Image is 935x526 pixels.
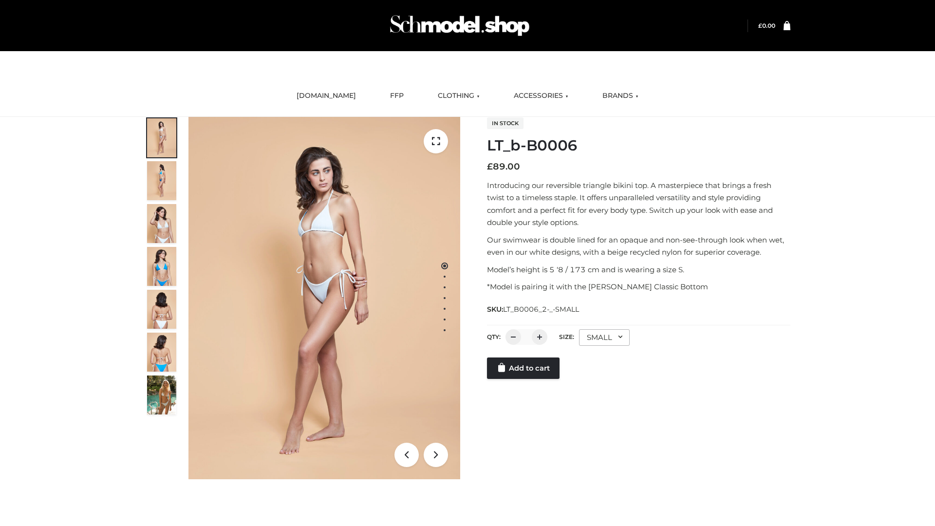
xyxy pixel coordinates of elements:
bdi: 0.00 [758,22,775,29]
img: ArielClassicBikiniTop_CloudNine_AzureSky_OW114ECO_8-scaled.jpg [147,333,176,372]
img: ArielClassicBikiniTop_CloudNine_AzureSky_OW114ECO_1 [188,117,460,479]
img: Arieltop_CloudNine_AzureSky2.jpg [147,376,176,414]
img: ArielClassicBikiniTop_CloudNine_AzureSky_OW114ECO_7-scaled.jpg [147,290,176,329]
p: *Model is pairing it with the [PERSON_NAME] Classic Bottom [487,281,790,293]
a: FFP [383,85,411,107]
h1: LT_b-B0006 [487,137,790,154]
a: [DOMAIN_NAME] [289,85,363,107]
img: ArielClassicBikiniTop_CloudNine_AzureSky_OW114ECO_4-scaled.jpg [147,247,176,286]
a: BRANDS [595,85,646,107]
p: Introducing our reversible triangle bikini top. A masterpiece that brings a fresh twist to a time... [487,179,790,229]
img: ArielClassicBikiniTop_CloudNine_AzureSky_OW114ECO_1-scaled.jpg [147,118,176,157]
bdi: 89.00 [487,161,520,172]
span: In stock [487,117,524,129]
a: CLOTHING [430,85,487,107]
p: Our swimwear is double lined for an opaque and non-see-through look when wet, even in our white d... [487,234,790,259]
label: Size: [559,333,574,340]
img: ArielClassicBikiniTop_CloudNine_AzureSky_OW114ECO_2-scaled.jpg [147,161,176,200]
div: SMALL [579,329,630,346]
a: Add to cart [487,357,560,379]
p: Model’s height is 5 ‘8 / 173 cm and is wearing a size S. [487,263,790,276]
span: LT_B0006_2-_-SMALL [503,305,579,314]
span: £ [758,22,762,29]
img: ArielClassicBikiniTop_CloudNine_AzureSky_OW114ECO_3-scaled.jpg [147,204,176,243]
span: SKU: [487,303,580,315]
span: £ [487,161,493,172]
a: £0.00 [758,22,775,29]
img: Schmodel Admin 964 [387,6,533,45]
label: QTY: [487,333,501,340]
a: ACCESSORIES [506,85,576,107]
